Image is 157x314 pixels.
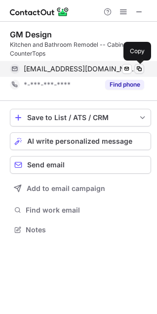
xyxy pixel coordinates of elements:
[27,114,134,122] div: Save to List / ATS / CRM
[26,206,147,215] span: Find work email
[10,30,52,39] div: GM Design
[24,64,137,73] span: [EMAIL_ADDRESS][DOMAIN_NAME]
[10,180,151,197] button: Add to email campaign
[27,161,65,169] span: Send email
[10,156,151,174] button: Send email
[10,6,69,18] img: ContactOut v5.3.10
[10,132,151,150] button: AI write personalized message
[27,137,132,145] span: AI write personalized message
[10,40,151,58] div: Kitchen and Bathroom Remodel -- Cabinets and CounterTops
[27,185,105,192] span: Add to email campaign
[10,109,151,126] button: save-profile-one-click
[10,223,151,237] button: Notes
[26,225,147,234] span: Notes
[10,203,151,217] button: Find work email
[105,80,144,90] button: Reveal Button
